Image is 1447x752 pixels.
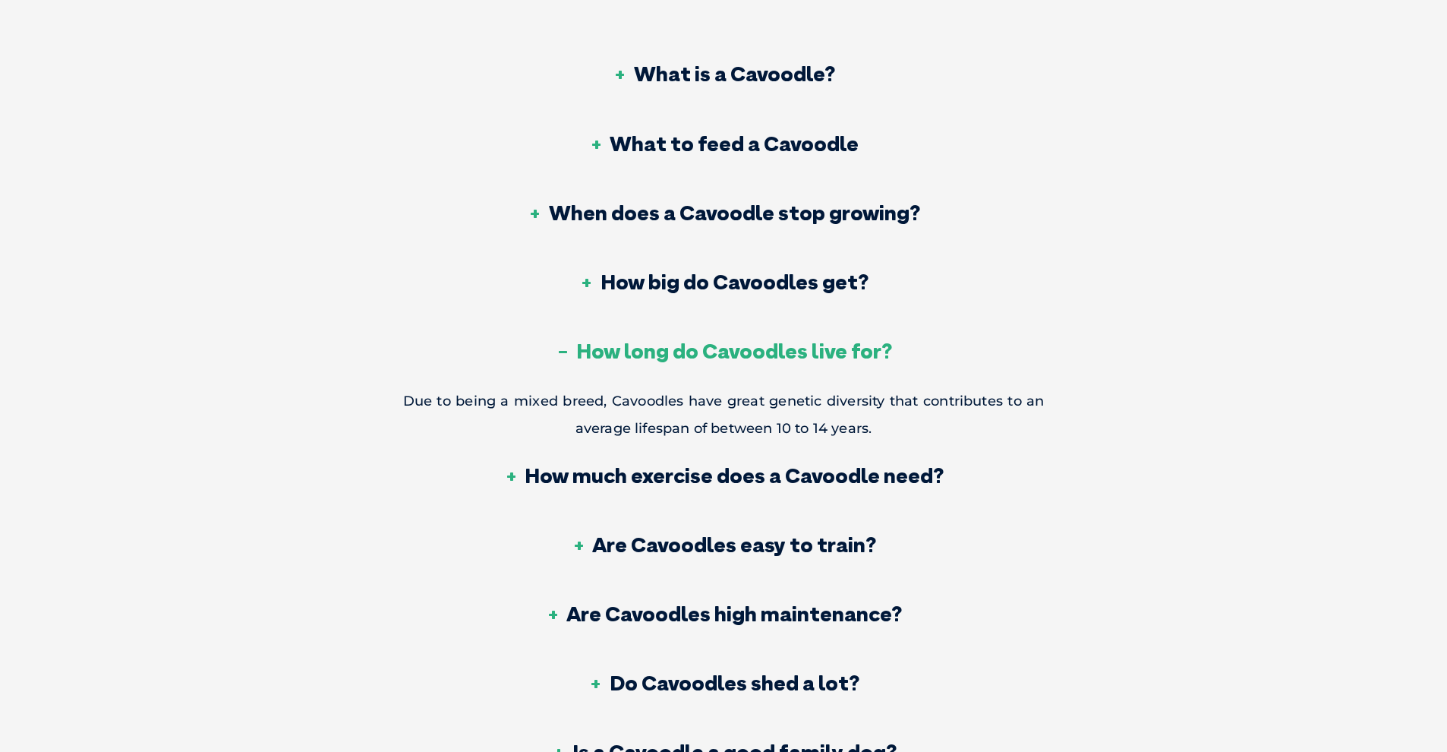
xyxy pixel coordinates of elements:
h3: Are Cavoodles easy to train? [571,534,876,555]
h3: Do Cavoodles shed a lot? [588,672,859,694]
h3: How much exercise does a Cavoodle need? [503,465,944,486]
h3: Are Cavoodles high maintenance? [545,603,902,624]
h3: What to feed a Cavoodle [588,133,859,154]
h3: How long do Cavoodles live for? [555,340,892,362]
h3: How big do Cavoodles get? [579,271,869,292]
h3: What is a Cavoodle? [613,63,835,84]
p: Due to being a mixed breed, Cavoodles have great genetic diversity that contributes to an average... [403,387,1045,442]
h3: When does a Cavoodle stop growing? [528,202,920,223]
